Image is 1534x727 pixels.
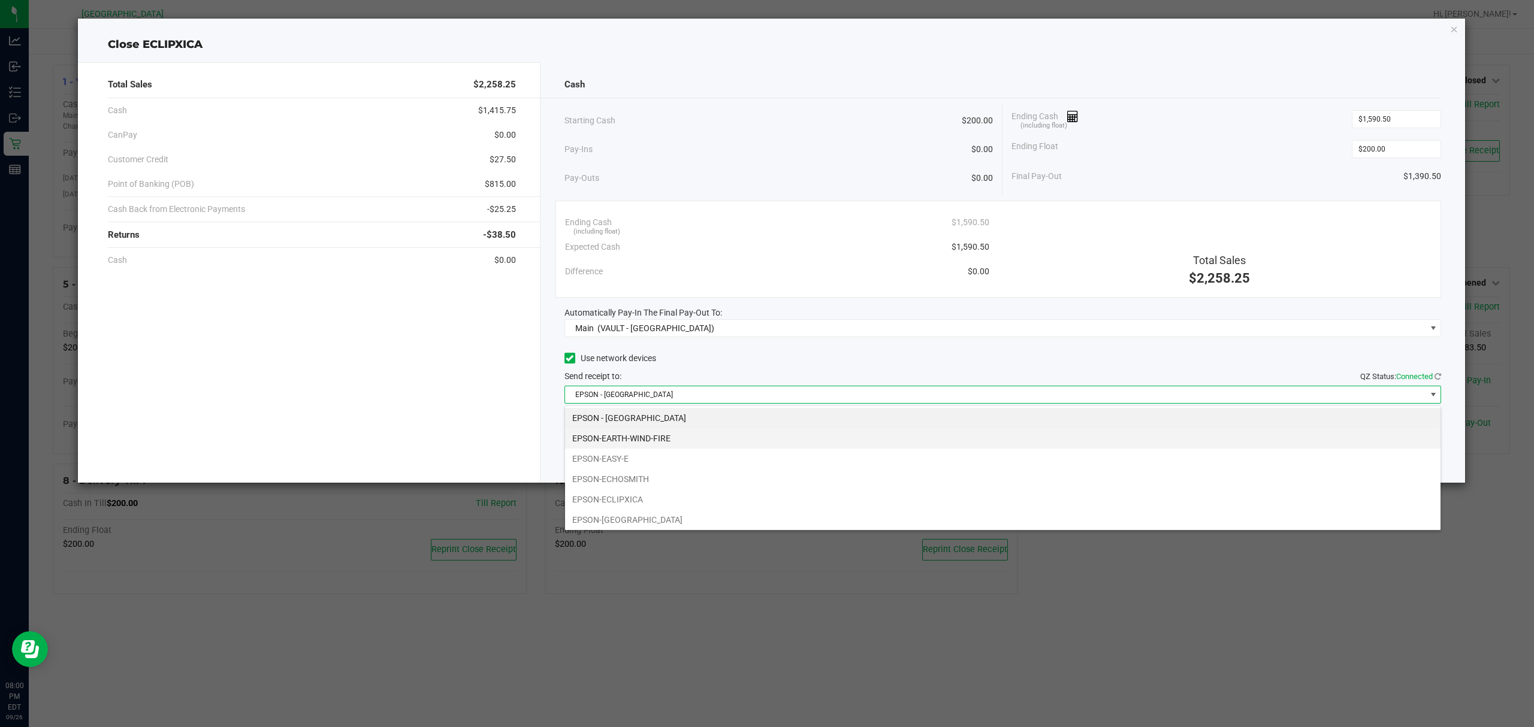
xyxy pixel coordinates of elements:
[962,114,993,127] span: $200.00
[565,469,1441,489] li: EPSON-ECHOSMITH
[564,143,593,156] span: Pay-Ins
[564,352,656,365] label: Use network devices
[952,241,989,253] span: $1,590.50
[564,78,585,92] span: Cash
[473,78,516,92] span: $2,258.25
[487,203,516,216] span: -$25.25
[565,216,612,229] span: Ending Cash
[483,228,516,242] span: -$38.50
[478,104,516,117] span: $1,415.75
[597,323,714,333] span: (VAULT - [GEOGRAPHIC_DATA])
[971,172,993,184] span: $0.00
[565,510,1441,530] li: EPSON-[GEOGRAPHIC_DATA]
[12,631,48,667] iframe: Resource center
[565,428,1441,449] li: EPSON-EARTH-WIND-FIRE
[573,227,620,237] span: (including float)
[1011,140,1058,158] span: Ending Float
[564,114,615,127] span: Starting Cash
[108,78,152,92] span: Total Sales
[108,104,127,117] span: Cash
[1011,170,1062,183] span: Final Pay-Out
[108,178,194,190] span: Point of Banking (POB)
[485,178,516,190] span: $815.00
[490,153,516,166] span: $27.50
[564,172,599,184] span: Pay-Outs
[108,222,516,248] div: Returns
[565,489,1441,510] li: EPSON-ECLIPXICA
[78,37,1466,53] div: Close ECLIPXICA
[565,449,1441,469] li: EPSON-EASY-E
[971,143,993,156] span: $0.00
[1011,110,1079,128] span: Ending Cash
[494,254,516,266] span: $0.00
[575,323,594,333] span: Main
[494,129,516,141] span: $0.00
[1360,372,1441,381] span: QZ Status:
[565,408,1441,428] li: EPSON - [GEOGRAPHIC_DATA]
[952,216,989,229] span: $1,590.50
[108,129,137,141] span: CanPay
[1020,121,1067,131] span: (including float)
[564,308,722,317] span: Automatically Pay-In The Final Pay-Out To:
[565,386,1426,403] span: EPSON - [GEOGRAPHIC_DATA]
[565,265,603,278] span: Difference
[108,203,245,216] span: Cash Back from Electronic Payments
[564,371,621,381] span: Send receipt to:
[565,241,620,253] span: Expected Cash
[1189,271,1250,286] span: $2,258.25
[108,153,168,166] span: Customer Credit
[1193,254,1246,266] span: Total Sales
[1396,372,1433,381] span: Connected
[108,254,127,266] span: Cash
[1403,170,1441,183] span: $1,390.50
[968,265,989,278] span: $0.00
